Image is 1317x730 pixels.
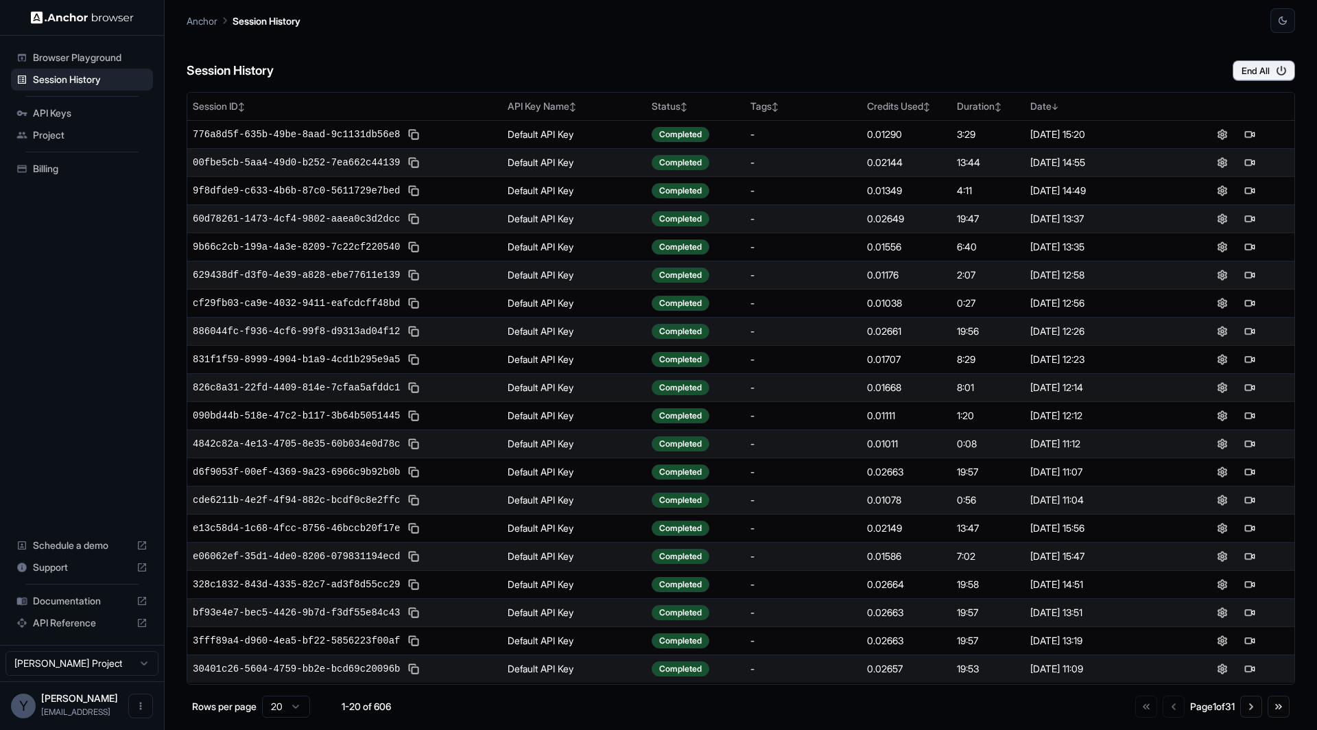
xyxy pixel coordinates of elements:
[11,124,153,146] div: Project
[502,148,646,176] td: Default API Key
[867,493,946,507] div: 0.01078
[652,99,739,113] div: Status
[750,156,856,169] div: -
[1030,521,1172,535] div: [DATE] 15:56
[1030,606,1172,620] div: [DATE] 13:51
[867,99,946,113] div: Credits Used
[750,409,856,423] div: -
[193,325,400,338] span: 886044fc-f936-4cf6-99f8-d9313ad04f12
[750,465,856,479] div: -
[652,239,709,255] div: Completed
[867,156,946,169] div: 0.02144
[33,616,131,630] span: API Reference
[957,268,1019,282] div: 2:07
[750,268,856,282] div: -
[652,605,709,620] div: Completed
[867,128,946,141] div: 0.01290
[867,437,946,451] div: 0.01011
[957,521,1019,535] div: 13:47
[187,14,217,28] p: Anchor
[193,550,400,563] span: e06062ef-35d1-4de0-8206-079831194ecd
[923,102,930,112] span: ↕
[193,240,400,254] span: 9b66c2cb-199a-4a3e-8209-7c22cf220540
[652,127,709,142] div: Completed
[33,128,147,142] span: Project
[1030,212,1172,226] div: [DATE] 13:37
[193,381,400,395] span: 826c8a31-22fd-4409-814e-7cfaa5afddc1
[1030,128,1172,141] div: [DATE] 15:20
[193,156,400,169] span: 00fbe5cb-5aa4-49d0-b252-7ea662c44139
[11,556,153,578] div: Support
[957,325,1019,338] div: 19:56
[33,51,147,64] span: Browser Playground
[569,102,576,112] span: ↕
[1030,381,1172,395] div: [DATE] 12:14
[502,598,646,626] td: Default API Key
[772,102,779,112] span: ↕
[33,73,147,86] span: Session History
[193,128,400,141] span: 776a8d5f-635b-49be-8aad-9c1131db56e8
[867,521,946,535] div: 0.02149
[750,662,856,676] div: -
[193,99,497,113] div: Session ID
[11,694,36,718] div: Y
[750,521,856,535] div: -
[867,606,946,620] div: 0.02663
[193,437,400,451] span: 4842c82a-4e13-4705-8e35-60b034e0d78c
[187,13,300,28] nav: breadcrumb
[233,14,300,28] p: Session History
[867,409,946,423] div: 0.01111
[193,268,400,282] span: 629438df-d3f0-4e39-a828-ebe77611e139
[652,436,709,451] div: Completed
[33,561,131,574] span: Support
[680,102,687,112] span: ↕
[31,11,134,24] img: Anchor Logo
[867,296,946,310] div: 0.01038
[750,437,856,451] div: -
[502,626,646,655] td: Default API Key
[1030,268,1172,282] div: [DATE] 12:58
[957,578,1019,591] div: 19:58
[957,296,1019,310] div: 0:27
[867,212,946,226] div: 0.02649
[750,606,856,620] div: -
[652,661,709,676] div: Completed
[1030,296,1172,310] div: [DATE] 12:56
[33,106,147,120] span: API Keys
[652,155,709,170] div: Completed
[957,437,1019,451] div: 0:08
[1030,662,1172,676] div: [DATE] 11:09
[33,539,131,552] span: Schedule a demo
[41,707,110,717] span: yuma@o-mega.ai
[502,289,646,317] td: Default API Key
[750,240,856,254] div: -
[750,353,856,366] div: -
[957,156,1019,169] div: 13:44
[652,268,709,283] div: Completed
[502,514,646,542] td: Default API Key
[867,550,946,563] div: 0.01586
[502,542,646,570] td: Default API Key
[1190,700,1235,714] div: Page 1 of 31
[750,296,856,310] div: -
[1030,353,1172,366] div: [DATE] 12:23
[332,700,401,714] div: 1-20 of 606
[957,606,1019,620] div: 19:57
[957,465,1019,479] div: 19:57
[33,594,131,608] span: Documentation
[652,549,709,564] div: Completed
[502,486,646,514] td: Default API Key
[502,373,646,401] td: Default API Key
[750,128,856,141] div: -
[128,694,153,718] button: Open menu
[867,240,946,254] div: 0.01556
[957,240,1019,254] div: 6:40
[193,296,400,310] span: cf29fb03-ca9e-4032-9411-eafcdcff48bd
[1030,465,1172,479] div: [DATE] 11:07
[957,212,1019,226] div: 19:47
[652,521,709,536] div: Completed
[193,521,400,535] span: e13c58d4-1c68-4fcc-8756-46bccb20f17e
[11,47,153,69] div: Browser Playground
[187,61,274,81] h6: Session History
[11,158,153,180] div: Billing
